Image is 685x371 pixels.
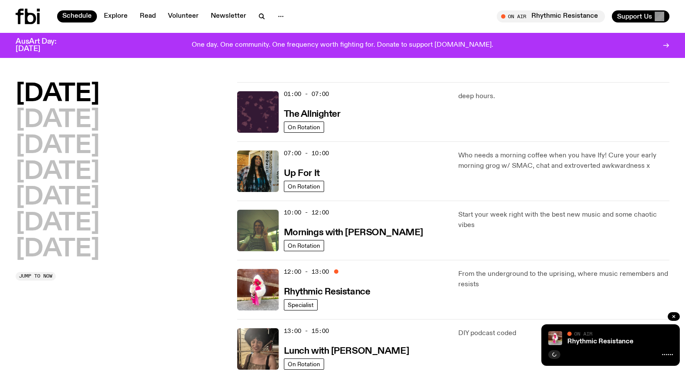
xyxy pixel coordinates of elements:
span: 12:00 - 13:00 [284,268,329,276]
a: Volunteer [163,10,204,22]
button: [DATE] [16,108,100,132]
a: Up For It [284,167,320,178]
img: Attu crouches on gravel in front of a brown wall. They are wearing a white fur coat with a hood, ... [237,269,279,310]
a: The Allnighter [284,108,341,119]
a: Specialist [284,299,318,310]
span: 07:00 - 10:00 [284,149,329,157]
button: [DATE] [16,82,100,106]
span: Jump to now [19,274,52,278]
span: 13:00 - 15:00 [284,327,329,335]
button: [DATE] [16,211,100,236]
a: Mornings with [PERSON_NAME] [284,227,423,237]
span: 10:00 - 12:00 [284,208,329,217]
span: 01:00 - 07:00 [284,90,329,98]
button: [DATE] [16,185,100,210]
span: Specialist [288,301,314,308]
h3: Up For It [284,169,320,178]
a: Rhythmic Resistance [284,286,370,297]
span: Support Us [617,13,652,20]
a: On Rotation [284,122,324,133]
h3: Mornings with [PERSON_NAME] [284,228,423,237]
img: Attu crouches on gravel in front of a brown wall. They are wearing a white fur coat with a hood, ... [548,331,562,345]
a: Rhythmic Resistance [567,338,634,345]
p: DIY podcast coded [458,328,669,339]
a: Schedule [57,10,97,22]
span: On Rotation [288,361,320,367]
span: On Air [574,331,592,336]
span: On Rotation [288,242,320,249]
button: On AirRhythmic Resistance [497,10,605,22]
a: Lunch with [PERSON_NAME] [284,345,409,356]
button: Jump to now [16,272,56,281]
a: On Rotation [284,181,324,192]
p: deep hours. [458,91,669,102]
img: Jim Kretschmer in a really cute outfit with cute braids, standing on a train holding up a peace s... [237,210,279,251]
a: Read [135,10,161,22]
a: On Rotation [284,240,324,251]
p: Who needs a morning coffee when you have Ify! Cure your early morning grog w/ SMAC, chat and extr... [458,150,669,171]
span: On Rotation [288,183,320,189]
a: Explore [99,10,133,22]
h3: Rhythmic Resistance [284,288,370,297]
p: One day. One community. One frequency worth fighting for. Donate to support [DOMAIN_NAME]. [192,42,493,49]
span: On Rotation [288,124,320,130]
h3: Lunch with [PERSON_NAME] [284,347,409,356]
button: [DATE] [16,160,100,184]
button: [DATE] [16,134,100,158]
img: Ify - a Brown Skin girl with black braided twists, looking up to the side with her tongue stickin... [237,150,279,192]
h3: AusArt Day: [DATE] [16,38,71,53]
h3: The Allnighter [284,110,341,119]
button: [DATE] [16,237,100,262]
p: From the underground to the uprising, where music remembers and resists [458,269,669,290]
a: On Rotation [284,358,324,370]
p: Start your week right with the best new music and some chaotic vibes [458,210,669,230]
button: Support Us [612,10,669,22]
a: Newsletter [206,10,251,22]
